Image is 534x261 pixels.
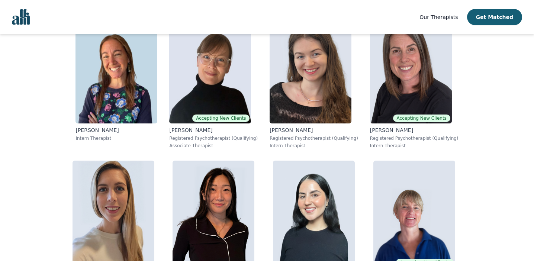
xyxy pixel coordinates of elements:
[270,16,351,123] img: Madeleine_Clark
[370,126,459,134] p: [PERSON_NAME]
[270,135,358,141] p: Registered Psychotherapist (Qualifying)
[270,143,358,149] p: Intern Therapist
[364,10,464,155] a: Stephanie_BunkerAccepting New Clients[PERSON_NAME]Registered Psychotherapist (Qualifying)Intern T...
[370,135,459,141] p: Registered Psychotherapist (Qualifying)
[75,135,157,141] p: Intern Therapist
[75,126,157,134] p: [PERSON_NAME]
[70,10,163,155] a: Naomi_Tessler[PERSON_NAME]Intern Therapist
[370,143,459,149] p: Intern Therapist
[419,13,458,22] a: Our Therapists
[169,126,258,134] p: [PERSON_NAME]
[169,135,258,141] p: Registered Psychotherapist (Qualifying)
[169,143,258,149] p: Associate Therapist
[163,10,264,155] a: Angela_EarlAccepting New Clients[PERSON_NAME]Registered Psychotherapist (Qualifying)Associate The...
[393,115,450,122] span: Accepting New Clients
[370,16,452,123] img: Stephanie_Bunker
[419,14,458,20] span: Our Therapists
[192,115,250,122] span: Accepting New Clients
[75,16,157,123] img: Naomi_Tessler
[264,10,364,155] a: Madeleine_Clark[PERSON_NAME]Registered Psychotherapist (Qualifying)Intern Therapist
[169,16,251,123] img: Angela_Earl
[467,9,522,25] button: Get Matched
[12,9,30,25] img: alli logo
[270,126,358,134] p: [PERSON_NAME]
